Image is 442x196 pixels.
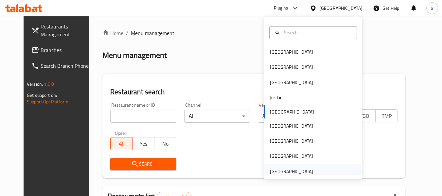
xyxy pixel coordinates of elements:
[270,79,313,86] div: [GEOGRAPHIC_DATA]
[41,62,92,70] span: Search Branch Phone
[115,131,127,135] label: Upsell
[431,5,433,12] span: a
[27,91,57,99] span: Get support on:
[270,122,313,130] div: [GEOGRAPHIC_DATA]
[102,29,405,37] nav: breadcrumb
[115,160,171,168] span: Search
[157,139,174,149] span: No
[154,137,176,150] button: No
[102,50,167,61] h2: Menu management
[41,23,92,38] span: Restaurants Management
[184,110,250,123] div: All
[26,42,97,58] a: Branches
[110,158,176,170] button: Search
[102,29,123,37] a: Home
[26,19,97,42] a: Restaurants Management
[270,94,283,101] div: Jordan
[378,111,395,121] span: TMP
[270,152,313,160] div: [GEOGRAPHIC_DATA]
[270,168,313,175] div: [GEOGRAPHIC_DATA]
[44,80,54,88] span: 1.0.0
[113,139,130,149] span: All
[258,110,324,123] div: All
[27,80,43,88] span: Version:
[270,137,313,145] div: [GEOGRAPHIC_DATA]
[26,58,97,74] a: Search Branch Phone
[353,109,376,122] button: TGO
[131,29,174,37] span: Menu management
[110,87,398,97] h2: Restaurant search
[41,46,92,54] span: Branches
[110,137,133,150] button: All
[110,110,176,123] input: Search for restaurant name or ID..
[135,139,152,149] span: Yes
[356,111,373,121] span: TGO
[274,4,288,12] div: Plugins
[375,109,398,122] button: TMP
[270,63,313,71] div: [GEOGRAPHIC_DATA]
[27,98,68,106] a: Support.OpsPlatform
[126,29,128,37] li: /
[270,48,313,56] div: [GEOGRAPHIC_DATA]
[281,29,353,36] input: Search
[319,5,362,12] div: [GEOGRAPHIC_DATA]
[132,137,154,150] button: Yes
